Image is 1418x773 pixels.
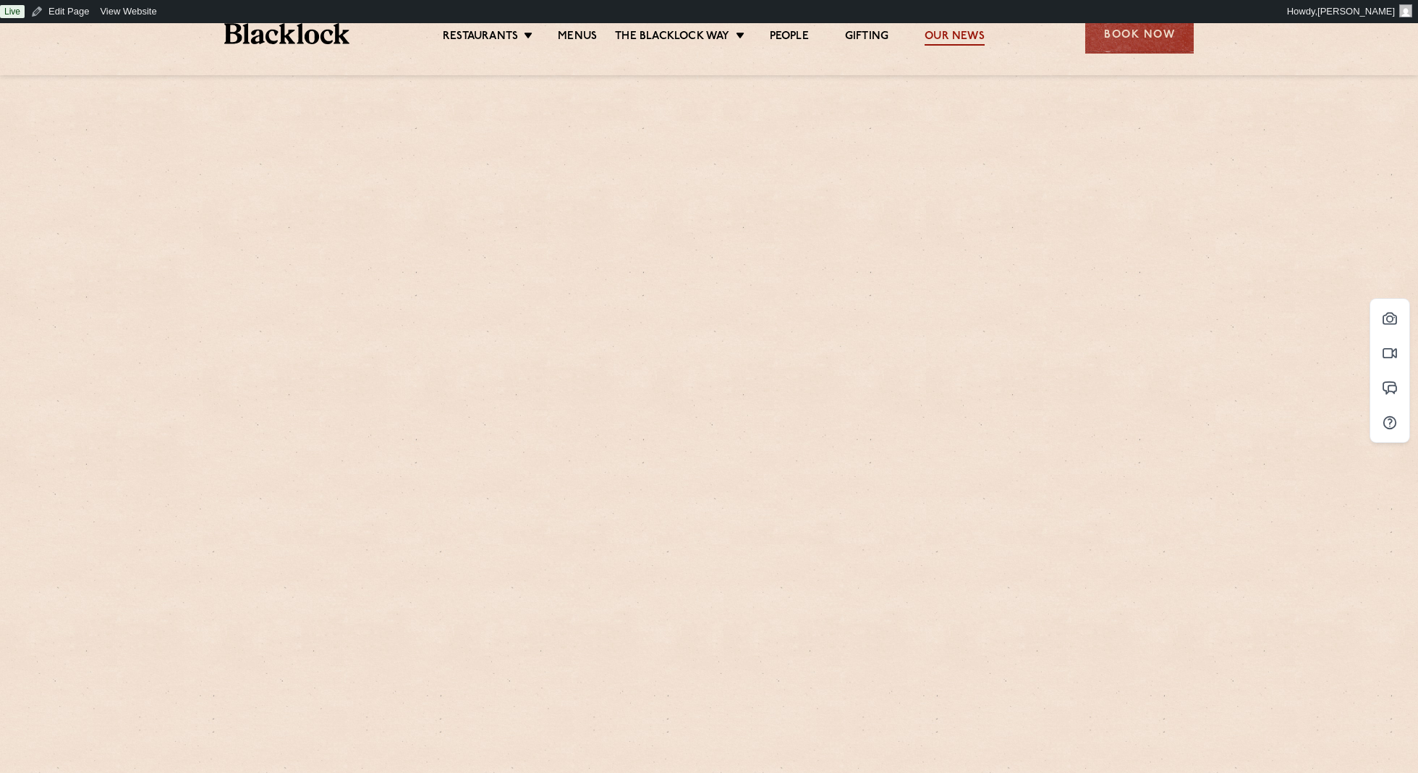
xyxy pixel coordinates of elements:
[770,30,809,46] a: People
[558,30,597,46] a: Menus
[224,23,349,44] img: BL_Textured_Logo-footer-cropped.svg
[615,30,729,46] a: The Blacklock Way
[443,30,518,46] a: Restaurants
[845,30,888,46] a: Gifting
[925,30,985,46] a: Our News
[1317,6,1395,17] span: [PERSON_NAME]
[1085,14,1194,54] div: Book Now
